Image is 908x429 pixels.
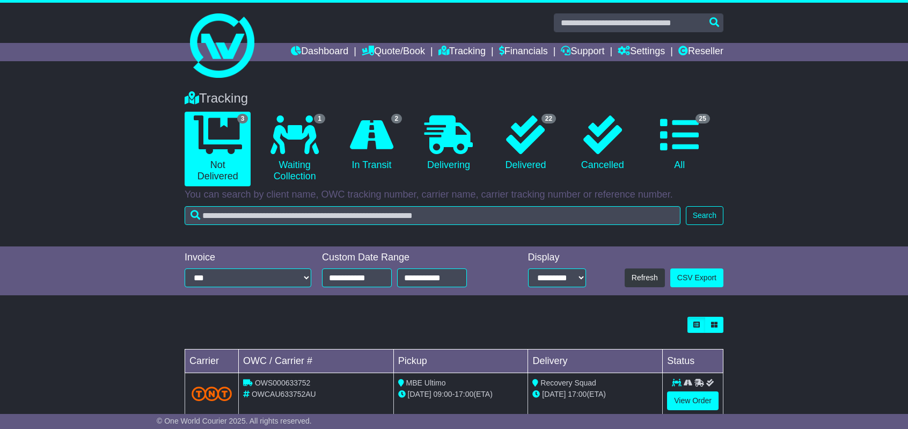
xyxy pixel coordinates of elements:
a: 22 Delivered [493,112,559,175]
p: You can search by client name, OWC tracking number, carrier name, carrier tracking number or refe... [185,189,723,201]
a: CSV Export [670,268,723,287]
span: [DATE] [542,390,566,398]
span: OWS000633752 [255,379,311,387]
button: Refresh [625,268,665,287]
span: [DATE] [408,390,431,398]
span: OWCAU633752AU [252,390,316,398]
td: OWC / Carrier # [239,350,394,373]
a: 3 Not Delivered [185,112,251,186]
a: Quote/Book [362,43,425,61]
a: Tracking [438,43,486,61]
a: 2 In Transit [339,112,405,175]
span: Recovery Squad [540,379,596,387]
span: MBE Ultimo [406,379,446,387]
div: Invoice [185,252,311,264]
a: Settings [618,43,665,61]
span: 09:00 [434,390,452,398]
div: (ETA) [532,389,658,400]
a: Cancelled [569,112,635,175]
td: Delivery [528,350,663,373]
a: Reseller [678,43,723,61]
span: 17:00 [455,390,473,398]
td: Carrier [185,350,239,373]
a: Dashboard [291,43,348,61]
span: 2 [391,114,402,123]
td: Status [663,350,723,373]
a: Support [561,43,604,61]
span: 1 [314,114,325,123]
a: 25 All [647,112,713,175]
a: Delivering [415,112,481,175]
div: - (ETA) [398,389,524,400]
span: 17:00 [568,390,587,398]
span: 22 [541,114,556,123]
a: View Order [667,391,719,410]
a: 1 Waiting Collection [261,112,327,186]
a: Financials [499,43,548,61]
img: TNT_Domestic.png [192,387,232,401]
td: Pickup [393,350,528,373]
div: Tracking [179,91,729,106]
div: Display [528,252,586,264]
button: Search [686,206,723,225]
span: 3 [237,114,248,123]
span: © One World Courier 2025. All rights reserved. [157,417,312,425]
div: Custom Date Range [322,252,494,264]
span: 25 [695,114,710,123]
